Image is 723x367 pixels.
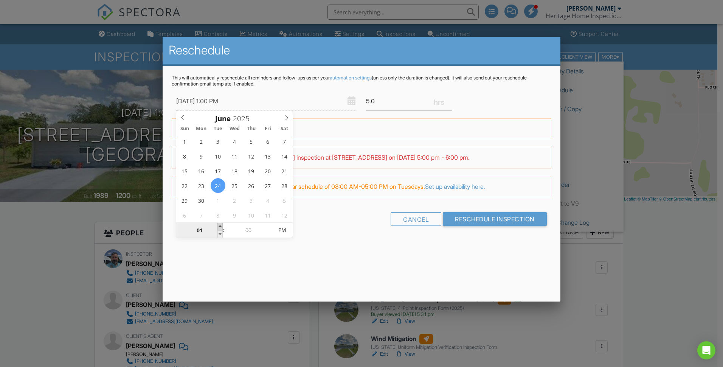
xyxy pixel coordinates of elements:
span: Sat [276,126,293,131]
a: automation settings [330,75,372,81]
span: Sun [176,126,193,131]
input: Scroll to increment [225,223,272,238]
span: June 3, 2025 [211,134,225,149]
span: July 8, 2025 [211,208,225,222]
span: June 22, 2025 [177,178,192,193]
span: June 8, 2025 [177,149,192,163]
span: June 20, 2025 [261,163,275,178]
span: June 19, 2025 [244,163,259,178]
span: Tue [209,126,226,131]
span: June 11, 2025 [227,149,242,163]
span: July 12, 2025 [277,208,292,222]
span: June 17, 2025 [211,163,225,178]
span: July 6, 2025 [177,208,192,222]
span: June 28, 2025 [277,178,292,193]
span: Thu [243,126,259,131]
span: June 6, 2025 [261,134,275,149]
span: June 30, 2025 [194,193,209,208]
span: July 3, 2025 [244,193,259,208]
span: June 10, 2025 [211,149,225,163]
span: June 21, 2025 [277,163,292,178]
span: June 15, 2025 [177,163,192,178]
span: Click to toggle [272,222,293,238]
span: July 4, 2025 [261,193,275,208]
input: Reschedule Inspection [443,212,547,226]
span: July 7, 2025 [194,208,209,222]
span: June 25, 2025 [227,178,242,193]
span: June 9, 2025 [194,149,209,163]
span: June 14, 2025 [277,149,292,163]
span: June 27, 2025 [261,178,275,193]
span: June 1, 2025 [177,134,192,149]
span: June 16, 2025 [194,163,209,178]
span: June 26, 2025 [244,178,259,193]
input: Scroll to increment [231,114,256,123]
span: June 5, 2025 [244,134,259,149]
span: June 4, 2025 [227,134,242,149]
span: June 7, 2025 [277,134,292,149]
span: July 11, 2025 [261,208,275,222]
div: WARNING: Conflicts with [PERSON_NAME] inspection at [STREET_ADDRESS] on [DATE] 5:00 pm - 6:00 pm. [172,147,551,168]
span: Fri [259,126,276,131]
span: June 23, 2025 [194,178,209,193]
h2: Reschedule [169,43,554,58]
span: : [223,222,225,238]
div: FYI: This is outside [PERSON_NAME] regular schedule of 08:00 AM-05:00 PM on Tuesdays. [172,176,551,197]
div: Warning: this date/time is in the past. [172,118,551,139]
span: June 2, 2025 [194,134,209,149]
span: July 1, 2025 [211,193,225,208]
span: Scroll to increment [215,115,231,122]
a: Set up availability here. [425,183,485,190]
div: Open Intercom Messenger [697,341,715,359]
span: Wed [226,126,243,131]
span: July 10, 2025 [244,208,259,222]
p: This will automatically reschedule all reminders and follow-ups as per your (unless only the dura... [172,75,551,87]
span: June 24, 2025 [211,178,225,193]
span: July 9, 2025 [227,208,242,222]
span: July 5, 2025 [277,193,292,208]
span: July 2, 2025 [227,193,242,208]
span: June 13, 2025 [261,149,275,163]
input: Scroll to increment [176,223,223,238]
span: June 29, 2025 [177,193,192,208]
span: June 18, 2025 [227,163,242,178]
span: June 12, 2025 [244,149,259,163]
span: Mon [193,126,209,131]
div: Cancel [391,212,441,226]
